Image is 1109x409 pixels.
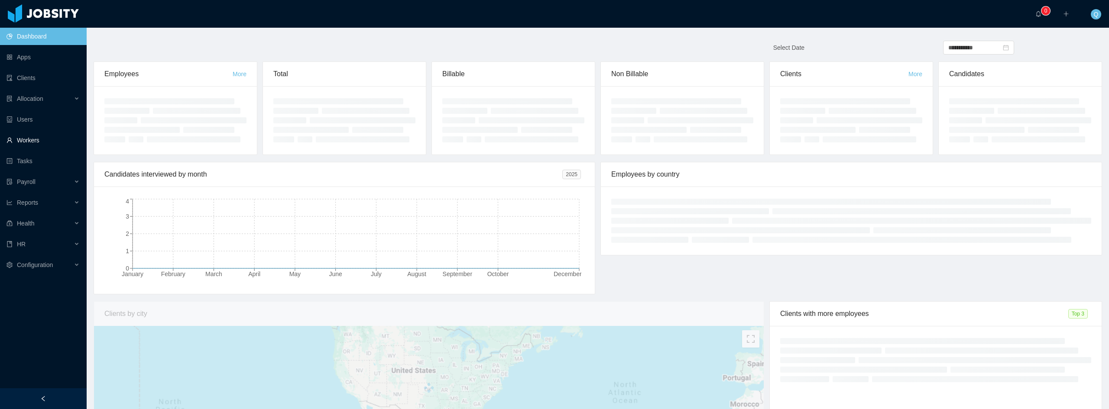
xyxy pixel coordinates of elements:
[17,199,38,206] span: Reports
[273,62,415,86] div: Total
[6,220,13,226] i: icon: medicine-box
[1035,11,1041,17] i: icon: bell
[17,241,26,248] span: HR
[6,152,80,170] a: icon: profileTasks
[554,271,582,277] tspan: December
[1094,9,1099,19] span: Q
[1068,309,1088,319] span: Top 3
[17,220,34,227] span: Health
[122,271,143,277] tspan: January
[6,96,13,102] i: icon: solution
[780,302,1068,326] div: Clients with more employees
[780,62,908,86] div: Clients
[126,198,129,205] tspan: 4
[487,271,509,277] tspan: October
[6,200,13,206] i: icon: line-chart
[611,162,1091,187] div: Employees by country
[17,261,53,268] span: Configuration
[104,62,233,86] div: Employees
[562,170,581,179] span: 2025
[6,48,80,66] a: icon: appstoreApps
[1041,6,1050,15] sup: 0
[6,28,80,45] a: icon: pie-chartDashboard
[329,271,342,277] tspan: June
[6,69,80,87] a: icon: auditClients
[248,271,260,277] tspan: April
[6,262,13,268] i: icon: setting
[289,271,301,277] tspan: May
[407,271,426,277] tspan: August
[6,241,13,247] i: icon: book
[371,271,382,277] tspan: July
[126,248,129,254] tspan: 1
[17,95,43,102] span: Allocation
[773,44,804,51] span: Select Date
[233,71,246,77] a: More
[908,71,922,77] a: More
[126,213,129,220] tspan: 3
[949,62,1091,86] div: Candidates
[104,162,562,187] div: Candidates interviewed by month
[126,265,129,272] tspan: 0
[6,111,80,128] a: icon: robotUsers
[205,271,222,277] tspan: March
[6,132,80,149] a: icon: userWorkers
[442,62,584,86] div: Billable
[611,62,753,86] div: Non Billable
[161,271,185,277] tspan: February
[1003,45,1009,51] i: icon: calendar
[126,230,129,237] tspan: 2
[17,178,36,185] span: Payroll
[1063,11,1069,17] i: icon: plus
[6,179,13,185] i: icon: file-protect
[443,271,473,277] tspan: September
